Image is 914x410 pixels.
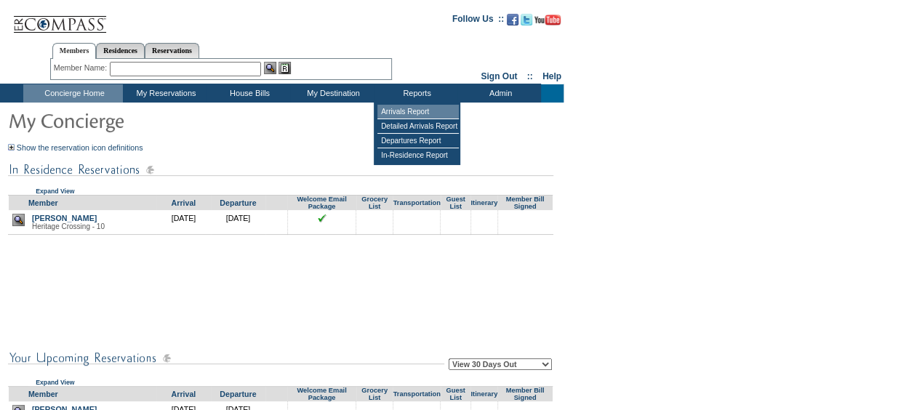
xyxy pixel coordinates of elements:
img: blank.gif [417,405,417,406]
a: Arrival [172,390,196,398]
a: Departure [220,390,256,398]
img: Show the reservation icon definitions [8,144,15,150]
td: Admin [457,84,541,102]
td: Reports [374,84,457,102]
img: blank.gif [484,405,484,406]
td: Follow Us :: [452,12,504,30]
a: Transportation [393,199,440,206]
a: Itinerary [470,199,497,206]
img: chkSmaller.gif [318,214,326,222]
a: Show the reservation icon definitions [17,143,143,152]
img: blank.gif [321,405,322,406]
img: Follow us on Twitter [521,14,532,25]
a: Help [542,71,561,81]
td: My Reservations [123,84,207,102]
a: Sign Out [481,71,517,81]
a: Members [52,43,97,59]
span: Heritage Crossing - 10 [32,222,105,230]
img: Subscribe to our YouTube Channel [534,15,561,25]
a: Welcome Email Package [297,196,346,210]
a: Guest List [446,196,465,210]
img: subTtlConUpcomingReservatio.gif [8,349,444,367]
img: View [264,62,276,74]
a: Subscribe to our YouTube Channel [534,18,561,27]
td: [DATE] [156,210,211,235]
a: Grocery List [361,387,388,401]
a: Departure [220,198,256,207]
a: Reservations [145,43,199,58]
a: Member Bill Signed [506,387,545,401]
img: blank.gif [374,405,375,406]
a: Expand View [36,188,74,195]
td: Arrivals Report [377,105,459,119]
a: Member Bill Signed [506,196,545,210]
td: My Destination [290,84,374,102]
a: Grocery List [361,196,388,210]
img: Reservations [278,62,291,74]
td: Concierge Home [23,84,123,102]
a: Arrival [172,198,196,207]
a: Expand View [36,379,74,386]
img: view [12,214,25,226]
span: :: [527,71,533,81]
td: Detailed Arrivals Report [377,119,459,134]
a: Follow us on Twitter [521,18,532,27]
a: Become our fan on Facebook [507,18,518,27]
a: Member [28,198,58,207]
td: [DATE] [211,210,265,235]
a: Member [28,390,58,398]
img: blank.gif [455,405,456,406]
img: Compass Home [12,4,107,33]
td: Departures Report [377,134,459,148]
div: Member Name: [54,62,110,74]
a: Welcome Email Package [297,387,346,401]
img: Become our fan on Facebook [507,14,518,25]
a: Guest List [446,387,465,401]
td: In-Residence Report [377,148,459,162]
a: Residences [96,43,145,58]
td: House Bills [207,84,290,102]
a: Transportation [393,390,440,398]
a: Itinerary [470,390,497,398]
a: [PERSON_NAME] [32,214,97,222]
